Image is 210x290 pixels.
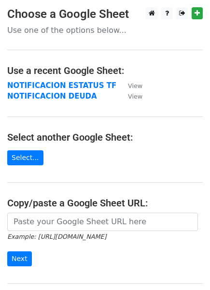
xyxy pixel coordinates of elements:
[7,197,203,209] h4: Copy/paste a Google Sheet URL:
[7,233,106,240] small: Example: [URL][DOMAIN_NAME]
[7,213,198,231] input: Paste your Google Sheet URL here
[7,92,97,101] a: NOTIFICACION DEUDA
[118,92,142,101] a: View
[7,150,43,165] a: Select...
[7,81,116,90] a: NOTIFICACION ESTATUS TF
[128,82,142,89] small: View
[7,25,203,35] p: Use one of the options below...
[7,7,203,21] h3: Choose a Google Sheet
[162,244,210,290] iframe: Chat Widget
[128,93,142,100] small: View
[7,251,32,266] input: Next
[7,65,203,76] h4: Use a recent Google Sheet:
[118,81,142,90] a: View
[7,131,203,143] h4: Select another Google Sheet:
